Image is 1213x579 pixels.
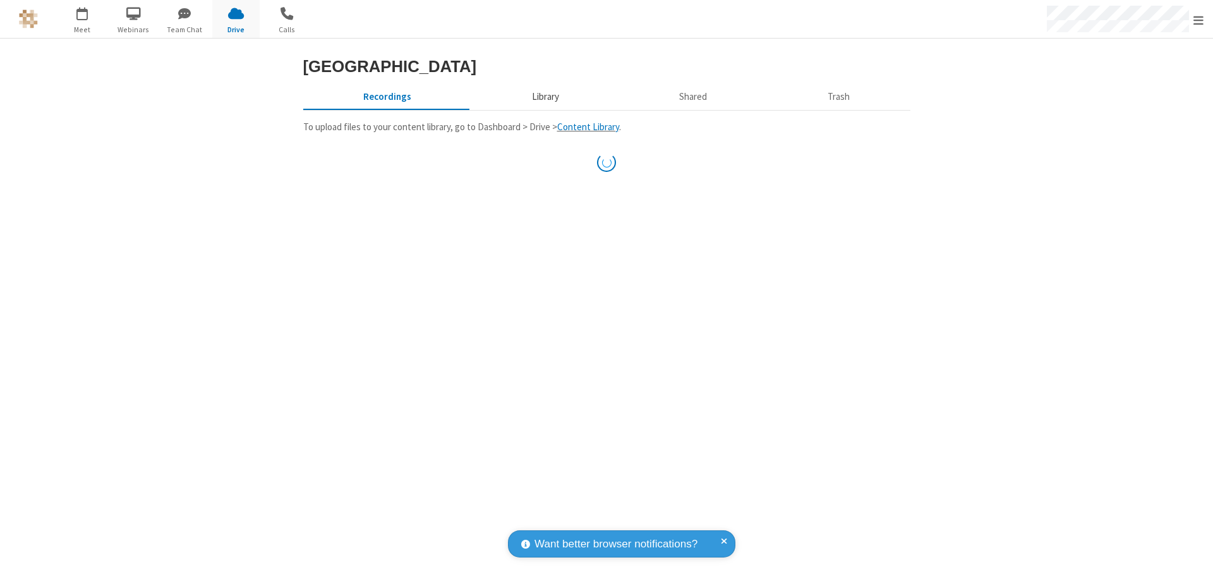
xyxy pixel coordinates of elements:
button: Trash [768,85,910,109]
button: Recorded meetings [303,85,472,109]
button: Content library [471,85,619,109]
span: Drive [212,24,260,35]
h3: [GEOGRAPHIC_DATA] [303,58,910,75]
span: Calls [263,24,311,35]
a: Content Library [557,121,619,133]
span: Webinars [110,24,157,35]
span: Meet [59,24,106,35]
img: QA Selenium DO NOT DELETE OR CHANGE [19,9,38,28]
button: Shared during meetings [619,85,768,109]
span: Want better browser notifications? [534,536,697,552]
p: To upload files to your content library, go to Dashboard > Drive > . [303,120,910,135]
span: Team Chat [161,24,208,35]
iframe: Chat [1181,546,1204,570]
